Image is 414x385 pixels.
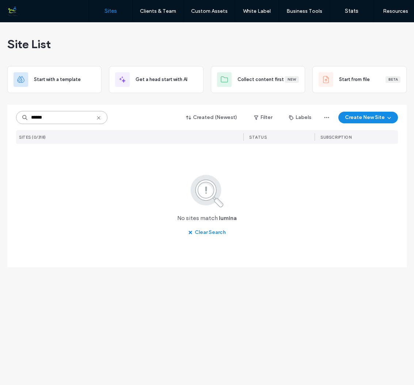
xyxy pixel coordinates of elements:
[181,173,233,208] img: search.svg
[249,135,267,140] span: STATUS
[312,66,407,93] div: Start from fileBeta
[320,135,352,140] span: SUBSCRIPTION
[7,66,102,93] div: Start with a template
[140,8,176,14] label: Clients & Team
[19,135,46,140] span: SITES (0/318)
[339,76,370,83] span: Start from file
[136,76,187,83] span: Get a head start with AI
[34,76,81,83] span: Start with a template
[180,112,244,123] button: Created (Newest)
[238,76,284,83] span: Collect content first
[247,112,280,123] button: Filter
[383,8,408,14] label: Resources
[109,66,203,93] div: Get a head start with AI
[191,8,228,14] label: Custom Assets
[282,112,318,123] button: Labels
[285,76,299,83] div: New
[286,8,322,14] label: Business Tools
[345,8,358,14] label: Stats
[338,112,398,123] button: Create New Site
[385,76,400,83] div: Beta
[17,5,32,12] span: Help
[105,8,117,14] label: Sites
[211,66,305,93] div: Collect content firstNew
[182,227,232,238] button: Clear Search
[7,37,51,51] span: Site List
[177,214,218,222] span: No sites match
[243,8,271,14] label: White Label
[219,214,237,222] span: lumina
